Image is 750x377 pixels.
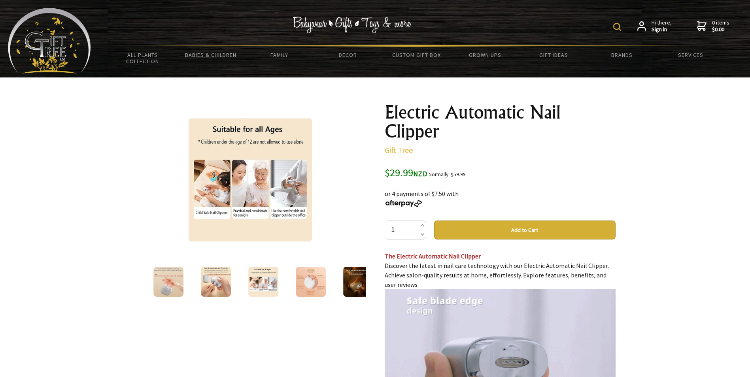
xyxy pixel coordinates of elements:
[293,17,412,33] img: Babywear - Gifts - Toys & more
[385,179,616,208] div: or 4 payments of $7.50 with
[296,267,326,297] img: Electric Automatic Nail Clipper
[637,19,672,33] a: Hi there,Sign in
[413,169,427,178] span: NZD
[382,47,451,63] a: Custom Gift Box
[314,47,382,63] a: Decor
[385,200,423,207] img: Afterpay
[519,47,588,63] a: Gift Ideas
[385,166,427,179] span: $29.99
[106,267,136,297] img: Electric Automatic Nail Clipper
[588,47,656,63] a: Brands
[177,47,245,63] a: Babies & Children
[712,26,729,33] strong: $0.00
[108,47,177,70] a: All Plants Collection
[8,8,91,74] img: Babyware - Gifts - Toys and more...
[451,47,519,63] a: Grown Ups
[245,47,314,63] a: Family
[189,118,312,241] img: Electric Automatic Nail Clipper
[385,252,481,260] span: The Electric Automatic Nail Clipper
[434,221,616,239] button: Add to Cart
[656,47,725,63] a: Services
[429,171,466,178] small: Normally: $59.99
[248,267,278,297] img: Electric Automatic Nail Clipper
[697,19,729,33] a: 0 items$0.00
[613,23,621,31] img: product search
[712,19,729,33] span: 0 items
[652,26,672,33] strong: Sign in
[385,145,413,155] a: Gift Tree
[343,267,373,297] img: Electric Automatic Nail Clipper
[652,19,672,33] span: Hi there,
[201,267,231,297] img: Electric Automatic Nail Clipper
[385,103,616,141] h1: Electric Automatic Nail Clipper
[153,267,183,297] img: Electric Automatic Nail Clipper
